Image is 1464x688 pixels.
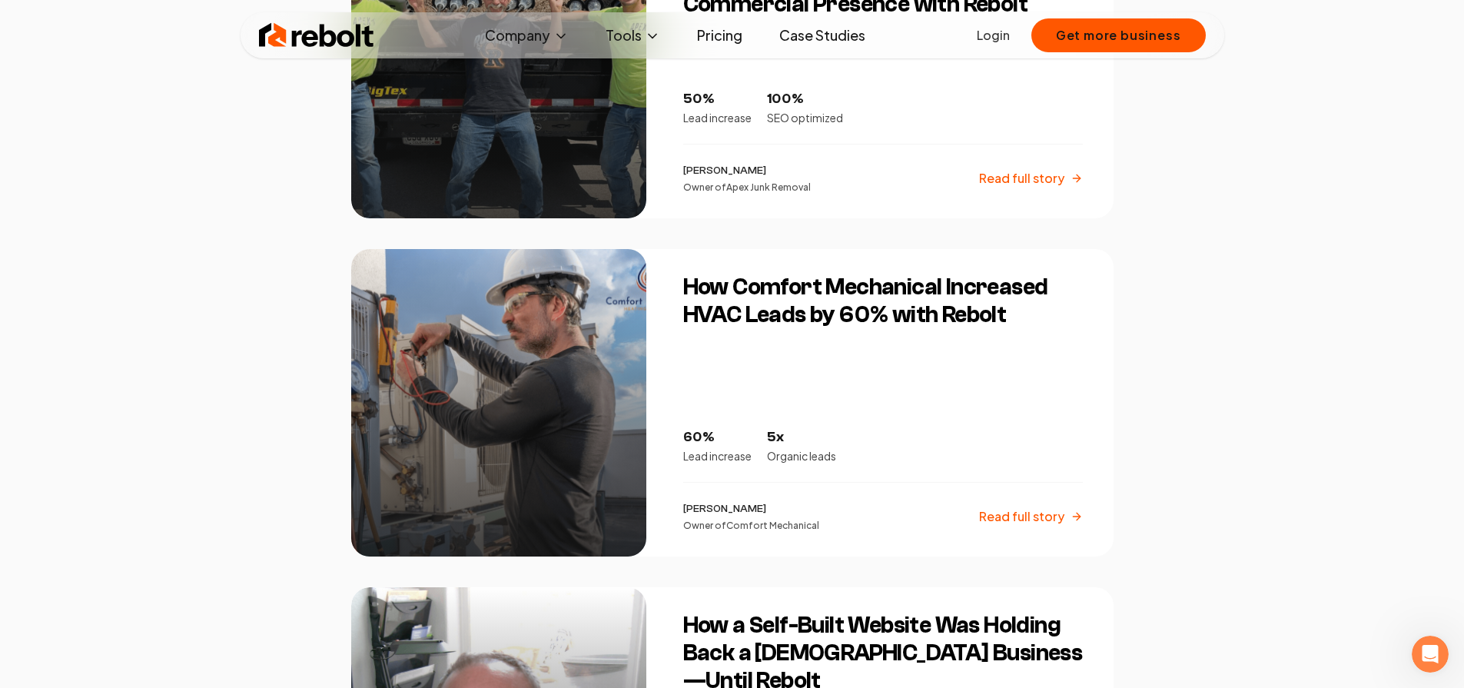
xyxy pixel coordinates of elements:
p: 100% [767,88,843,110]
p: 5x [767,427,836,448]
h3: How Comfort Mechanical Increased HVAC Leads by 60% with Rebolt [683,274,1083,329]
a: Case Studies [767,20,878,51]
p: Read full story [979,169,1064,188]
p: Lead increase [683,110,752,125]
a: How Comfort Mechanical Increased HVAC Leads by 60% with ReboltHow Comfort Mechanical Increased HV... [351,249,1114,557]
p: Owner of Comfort Mechanical [683,520,819,532]
p: [PERSON_NAME] [683,501,819,517]
iframe: Intercom live chat [1412,636,1449,673]
button: Company [473,20,581,51]
p: 50% [683,88,752,110]
p: Organic leads [767,448,836,464]
a: Pricing [685,20,755,51]
p: [PERSON_NAME] [683,163,811,178]
button: Tools [593,20,672,51]
p: Lead increase [683,448,752,464]
img: Rebolt Logo [259,20,374,51]
button: Get more business [1031,18,1206,52]
p: 60% [683,427,752,448]
p: Owner of Apex Junk Removal [683,181,811,194]
p: Read full story [979,507,1064,526]
p: SEO optimized [767,110,843,125]
a: Login [977,26,1010,45]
